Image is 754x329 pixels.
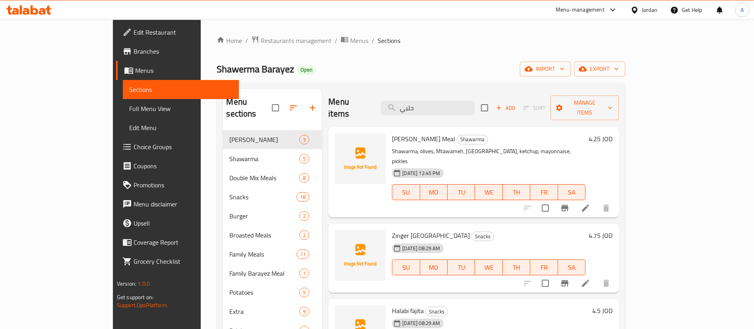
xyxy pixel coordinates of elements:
[503,259,530,275] button: TH
[223,149,322,168] div: Shawarma5
[335,133,386,184] img: Halabi Shawarma Meal
[476,99,493,116] span: Select section
[592,305,613,316] h6: 4.5 JOD
[526,64,564,74] span: import
[123,118,239,137] a: Edit Menu
[495,103,516,113] span: Add
[229,288,299,297] span: Potatoes
[475,184,502,200] button: WE
[395,262,417,273] span: SU
[574,62,625,76] button: export
[299,307,309,316] div: items
[423,187,444,198] span: MO
[297,251,309,258] span: 11
[335,36,337,45] li: /
[300,232,309,239] span: 2
[335,230,386,281] img: Zinger Aleppo
[378,36,400,45] span: Sections
[116,23,239,42] a: Edit Restaurant
[299,269,309,278] div: items
[537,275,554,292] span: Select to update
[381,101,475,115] input: search
[372,36,374,45] li: /
[392,230,470,241] span: Zinger [GEOGRAPHIC_DATA]
[217,60,294,78] span: Shawerma Barayez
[223,187,322,206] div: Snacks18
[520,62,571,76] button: import
[555,199,574,218] button: Branch-specific-item
[223,226,322,245] div: Broasted Meals2
[284,98,303,117] span: Sort sections
[399,319,443,327] span: [DATE] 08:29 AM
[518,102,550,114] span: Select section first
[229,230,299,240] div: Broasted Meals
[297,249,309,259] div: items
[425,307,448,316] div: Snacks
[229,154,299,164] div: Shawarma
[229,135,299,144] div: Barayez Shawerma
[561,262,582,273] span: SA
[589,230,613,241] h6: 4.75 JOD
[134,218,233,228] span: Upsell
[503,184,530,200] button: TH
[597,199,616,218] button: delete
[229,211,299,221] span: Burger
[229,192,297,202] span: Snacks
[297,193,309,201] span: 18
[223,264,322,283] div: Family Barayez Meal1
[229,307,299,316] span: Extra
[300,308,309,315] span: 9
[493,102,518,114] span: Add item
[350,36,368,45] span: Menus
[297,66,316,73] span: Open
[506,262,527,273] span: TH
[123,80,239,99] a: Sections
[134,180,233,190] span: Promotions
[299,135,309,144] div: items
[117,300,167,310] a: Support.OpsPlatform
[134,238,233,247] span: Coverage Report
[223,245,322,264] div: Family Meals11
[426,307,448,316] span: Snacks
[561,187,582,198] span: SA
[392,305,424,317] span: Halabi fajita
[229,173,299,183] div: Double Mix Meals
[300,270,309,277] span: 1
[471,232,494,241] div: Snacks
[451,262,472,273] span: TU
[392,146,585,166] p: Shawarma, olives, Mtawameh, [GEOGRAPHIC_DATA], ketchup, mayonnaise, pickles
[297,192,309,202] div: items
[478,262,499,273] span: WE
[134,257,233,266] span: Grocery Checklist
[493,102,518,114] button: Add
[589,133,613,144] h6: 4.25 JOD
[457,135,488,144] div: Shawarma
[558,259,585,275] button: SA
[581,203,590,213] a: Edit menu item
[555,274,574,293] button: Branch-specific-item
[229,269,299,278] span: Family Barayez Meal
[223,283,322,302] div: Potatoes5
[423,262,444,273] span: MO
[134,47,233,56] span: Branches
[581,278,590,288] a: Edit menu item
[129,123,233,132] span: Edit Menu
[530,184,558,200] button: FR
[261,36,331,45] span: Restaurants management
[300,155,309,163] span: 5
[217,35,625,46] nav: breadcrumb
[123,99,239,118] a: Full Menu View
[558,184,585,200] button: SA
[134,27,233,37] span: Edit Restaurant
[117,278,136,289] span: Version:
[550,95,619,120] button: Manage items
[229,249,297,259] span: Family Meals
[328,96,371,120] h2: Menu items
[116,156,239,175] a: Coupons
[116,42,239,61] a: Branches
[299,211,309,221] div: items
[229,135,299,144] span: [PERSON_NAME]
